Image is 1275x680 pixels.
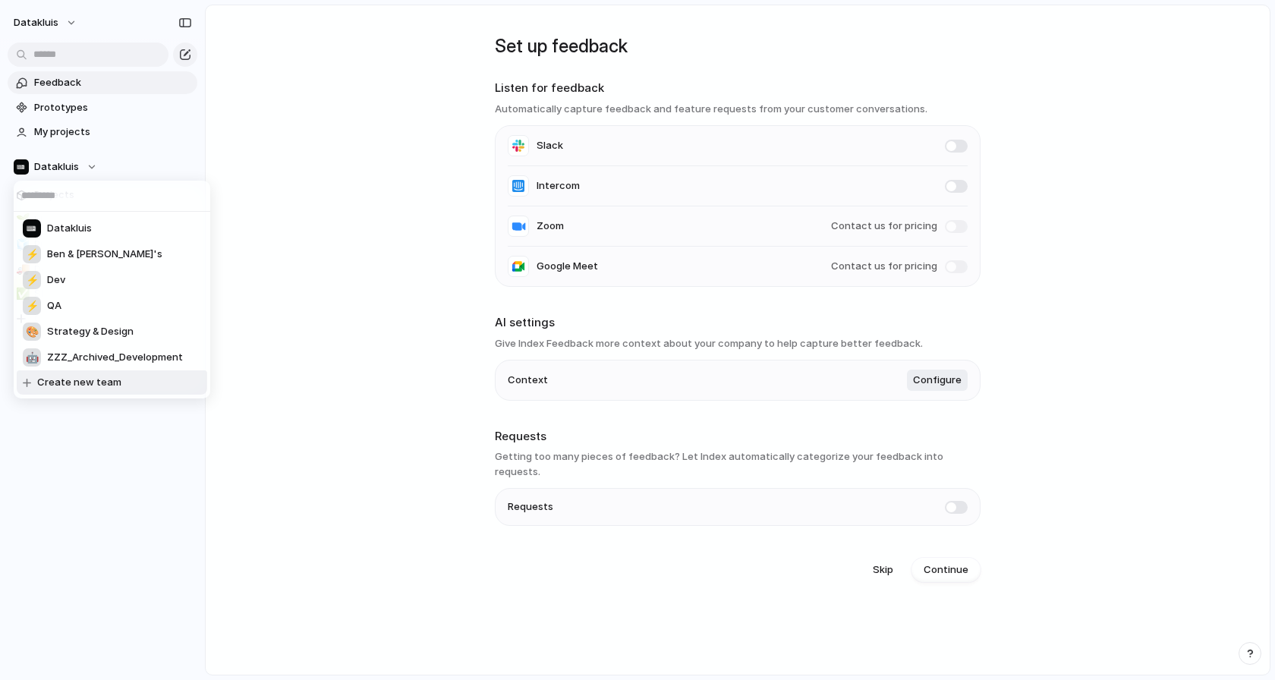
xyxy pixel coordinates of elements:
div: 🎨 [23,323,41,341]
div: ⚡ [23,297,41,315]
span: ZZZ_Archived_Development [47,350,183,365]
span: Strategy & Design [47,324,134,339]
span: QA [47,298,61,313]
span: Datakluis [47,221,92,236]
span: Create new team [37,375,121,390]
div: 🤖 [23,348,41,367]
div: ⚡ [23,271,41,289]
div: ⚡ [23,245,41,263]
span: Ben & [PERSON_NAME]'s [47,247,162,262]
span: Dev [47,272,65,288]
